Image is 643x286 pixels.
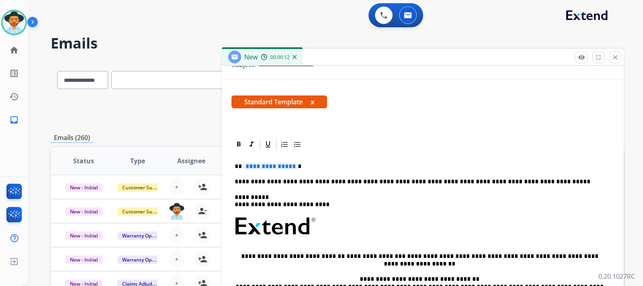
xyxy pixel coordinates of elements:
[177,156,205,166] span: Assignee
[9,45,19,55] mat-icon: home
[3,11,25,34] img: avatar
[117,183,170,192] span: Customer Support
[311,97,314,107] button: x
[175,230,178,240] span: +
[244,53,258,61] span: New
[9,92,19,101] mat-icon: history
[278,138,291,150] div: Ordered List
[291,138,303,150] div: Bullet List
[169,227,185,243] button: +
[612,54,619,61] mat-icon: close
[169,203,185,220] img: agent-avatar
[65,207,102,216] span: New - Initial
[65,183,102,192] span: New - Initial
[117,207,170,216] span: Customer Support
[175,182,178,192] span: +
[65,231,102,240] span: New - Initial
[51,35,624,51] h2: Emails
[51,133,93,143] p: Emails (260)
[231,95,327,108] span: Standard Template
[246,138,258,150] div: Italic
[9,115,19,125] mat-icon: inbox
[198,182,207,192] mat-icon: person_add
[198,230,207,240] mat-icon: person_add
[9,69,19,78] mat-icon: list_alt
[130,156,145,166] span: Type
[65,256,102,264] span: New - Initial
[262,138,274,150] div: Underline
[198,254,207,264] mat-icon: person_add
[117,256,159,264] span: Warranty Ops
[270,54,290,61] span: 00:00:12
[169,179,185,195] button: +
[175,254,178,264] span: +
[169,251,185,267] button: +
[595,54,602,61] mat-icon: fullscreen
[73,156,94,166] span: Status
[233,138,245,150] div: Bold
[598,272,635,281] p: 0.20.1027RC
[198,206,207,216] mat-icon: person_remove
[117,231,159,240] span: Warranty Ops
[578,54,585,61] mat-icon: remove_red_eye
